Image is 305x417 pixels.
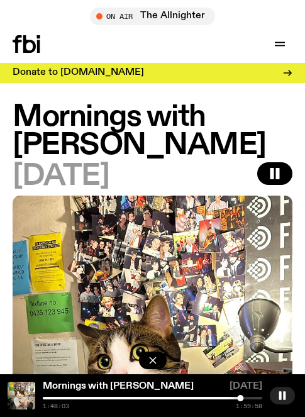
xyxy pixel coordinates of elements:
a: Mornings with [PERSON_NAME] [43,381,194,391]
span: Tune in live [104,11,209,21]
h3: Donate to [DOMAIN_NAME] [13,68,144,77]
span: 1:59:58 [236,403,262,409]
button: On AirThe Allnighter [90,8,215,25]
h1: Mornings with [PERSON_NAME] [13,103,292,160]
span: 1:48:03 [43,403,69,409]
span: [DATE] [13,162,109,191]
span: [DATE] [230,382,262,394]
